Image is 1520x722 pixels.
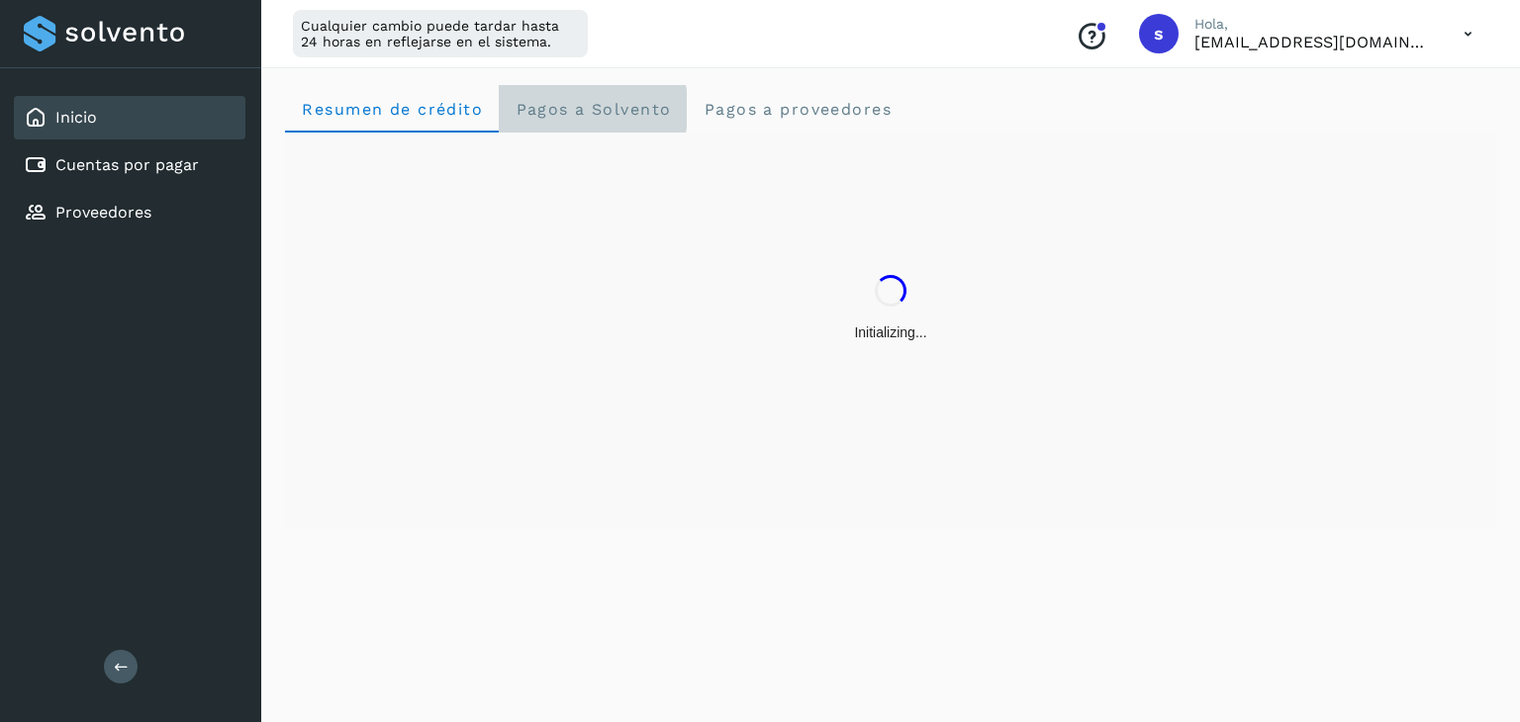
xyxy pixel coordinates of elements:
[14,143,245,187] div: Cuentas por pagar
[55,155,199,174] a: Cuentas por pagar
[703,100,892,119] span: Pagos a proveedores
[14,191,245,234] div: Proveedores
[293,10,588,57] div: Cualquier cambio puede tardar hasta 24 horas en reflejarse en el sistema.
[55,108,97,127] a: Inicio
[1194,16,1432,33] p: Hola,
[55,203,151,222] a: Proveedores
[1194,33,1432,51] p: selma@enviopack.com
[14,96,245,139] div: Inicio
[515,100,671,119] span: Pagos a Solvento
[301,100,483,119] span: Resumen de crédito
